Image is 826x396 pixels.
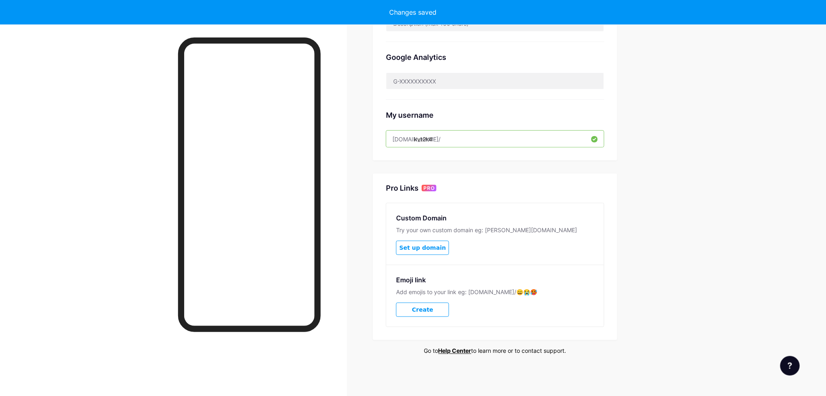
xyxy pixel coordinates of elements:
div: Add emojis to your link eg: [DOMAIN_NAME]/😄😭🥵 [396,288,594,296]
div: Emoji link [396,275,594,285]
span: PRO [423,185,435,191]
span: Create [412,306,433,313]
div: Changes saved [390,7,437,17]
div: [DOMAIN_NAME]/ [392,135,441,143]
input: G-XXXXXXXXXX [386,73,604,89]
button: Create [396,303,449,317]
span: Set up domain [399,244,446,251]
div: Custom Domain [396,213,594,223]
button: Set up domain [396,241,449,255]
input: username [386,131,604,147]
div: Pro Links [386,183,419,193]
div: My username [386,110,604,121]
div: Try your own custom domain eg: [PERSON_NAME][DOMAIN_NAME] [396,226,594,234]
div: Go to to learn more or to contact support. [373,347,617,355]
div: Google Analytics [386,52,604,63]
a: Help Center [438,348,471,354]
